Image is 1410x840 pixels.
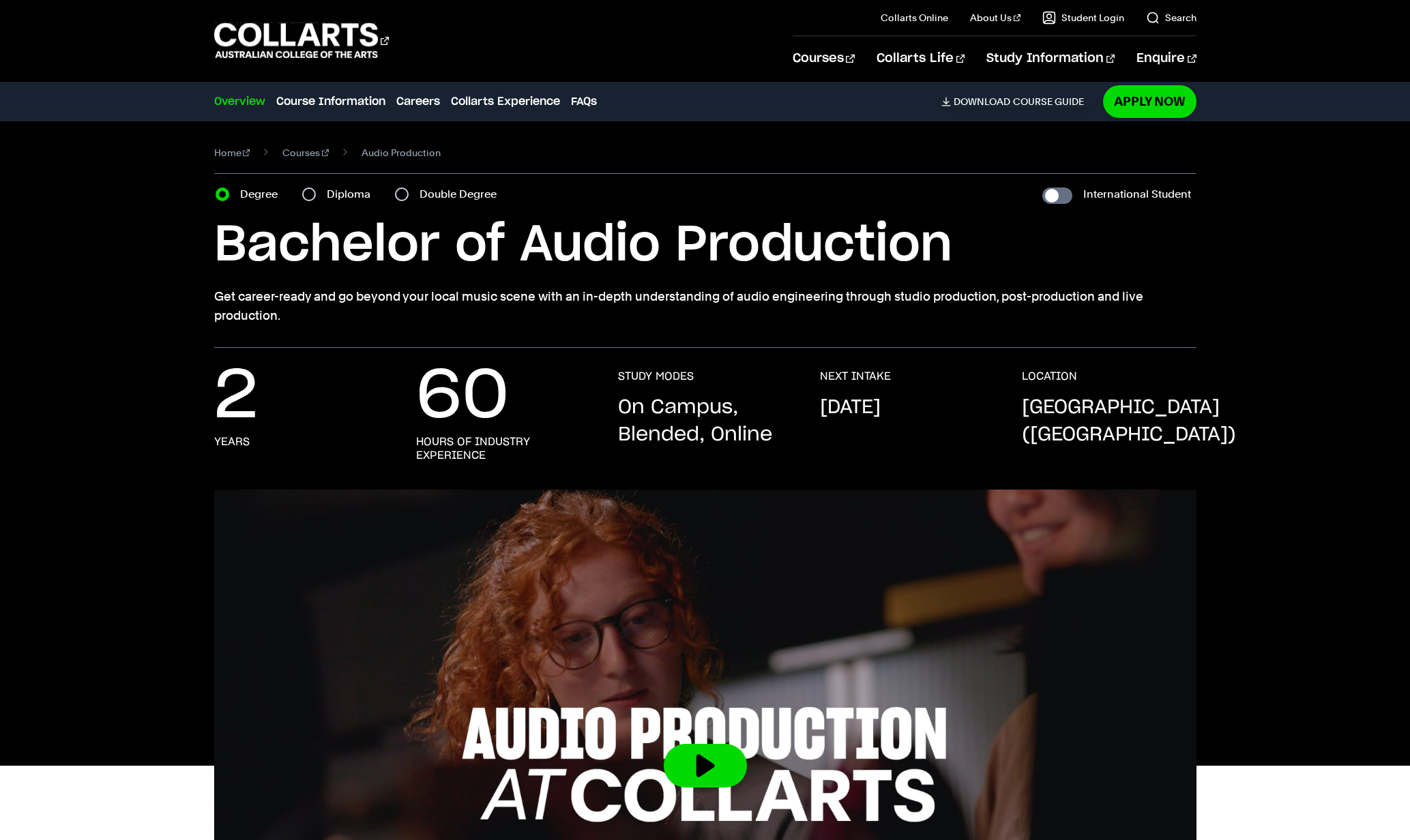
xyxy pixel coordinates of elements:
[214,435,250,449] h3: Years
[571,93,597,110] a: FAQs
[214,287,1196,325] p: Get career-ready and go beyond your local music scene with an in-depth understanding of audio eng...
[820,370,891,383] h3: NEXT INTAKE
[420,185,505,204] label: Double Degree
[214,143,250,162] a: Home
[276,93,385,110] a: Course Information
[282,143,329,162] a: Courses
[416,370,509,424] p: 60
[793,36,855,81] a: Courses
[214,215,1196,276] h1: Bachelor of Audio Production
[362,143,441,162] span: Audio Production
[1083,185,1191,204] label: International Student
[986,36,1115,81] a: Study Information
[1146,11,1196,25] a: Search
[214,370,258,424] p: 2
[214,93,265,110] a: Overview
[1022,370,1077,383] h3: LOCATION
[451,93,560,110] a: Collarts Experience
[1103,85,1196,117] a: Apply Now
[970,11,1020,25] a: About Us
[941,95,1095,108] a: DownloadCourse Guide
[327,185,379,204] label: Diploma
[618,394,793,449] p: On Campus, Blended, Online
[240,185,286,204] label: Degree
[877,36,965,81] a: Collarts Life
[214,21,389,60] div: Go to homepage
[1136,36,1196,81] a: Enquire
[820,394,881,421] p: [DATE]
[416,435,591,462] h3: Hours of Industry Experience
[1022,394,1236,449] p: [GEOGRAPHIC_DATA] ([GEOGRAPHIC_DATA])
[618,370,694,383] h3: STUDY MODES
[881,11,948,25] a: Collarts Online
[1042,11,1124,25] a: Student Login
[396,93,440,110] a: Careers
[954,95,1010,108] span: Download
